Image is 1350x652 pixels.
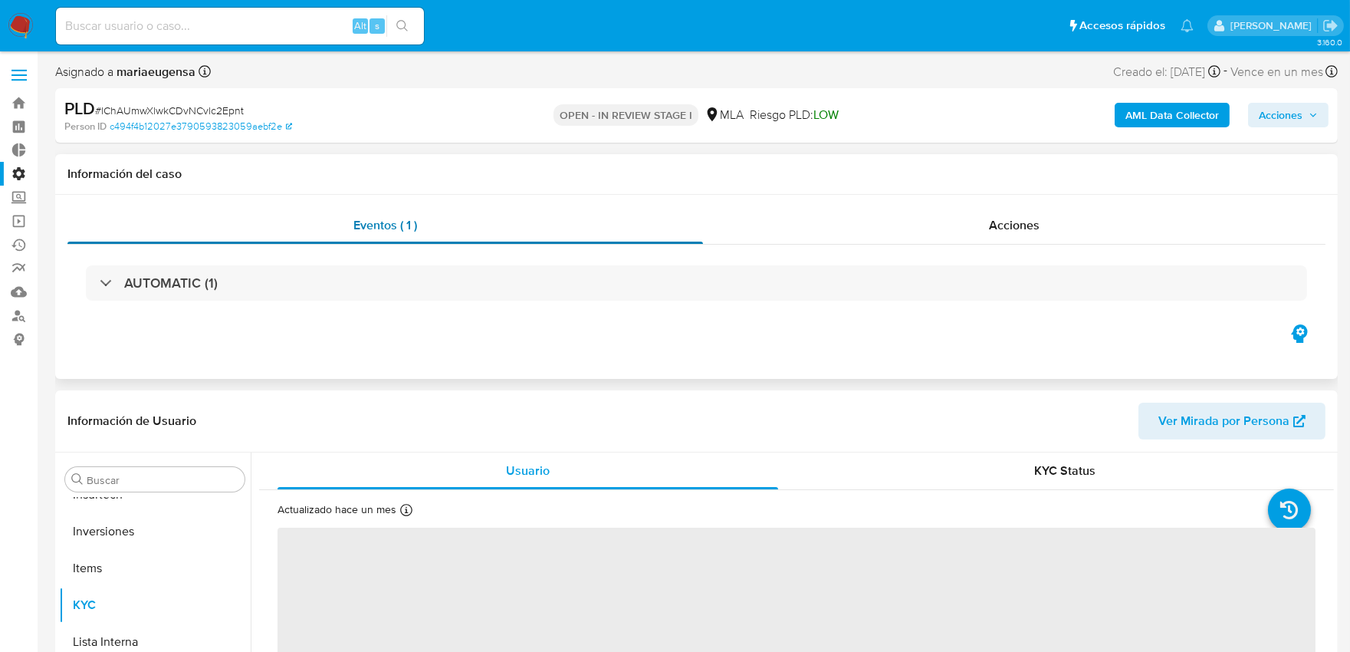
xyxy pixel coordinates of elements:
a: Salir [1322,18,1339,34]
a: c494f4b12027e3790593823059aebf2e [110,120,292,133]
b: PLD [64,96,95,120]
h3: AUTOMATIC (1) [124,275,218,291]
span: KYC Status [1035,462,1096,479]
p: OPEN - IN REVIEW STAGE I [553,104,698,126]
h1: Información de Usuario [67,413,196,429]
a: Notificaciones [1181,19,1194,32]
b: AML Data Collector [1125,103,1219,127]
p: sandra.chabay@mercadolibre.com [1230,18,1317,33]
button: Acciones [1248,103,1329,127]
button: AML Data Collector [1115,103,1230,127]
button: Inversiones [59,513,251,550]
button: Ver Mirada por Persona [1138,403,1325,440]
span: Acciones [1259,103,1302,127]
button: search-icon [386,15,418,37]
b: Person ID [64,120,107,133]
span: Asignado a [55,64,195,81]
span: LOW [813,106,839,123]
b: mariaeugensa [113,63,195,81]
span: Riesgo PLD: [750,107,839,123]
input: Buscar usuario o caso... [56,16,424,36]
h1: Información del caso [67,166,1325,182]
div: MLA [705,107,744,123]
span: Vence en un mes [1230,64,1323,81]
button: KYC [59,587,251,624]
div: AUTOMATIC (1) [86,265,1307,301]
input: Buscar [87,473,238,487]
span: Ver Mirada por Persona [1158,403,1289,440]
span: Accesos rápidos [1079,18,1165,34]
button: Items [59,550,251,587]
span: - [1224,61,1227,82]
span: Alt [354,18,366,33]
span: Usuario [506,462,550,479]
p: Actualizado hace un mes [278,502,396,517]
span: Acciones [989,216,1040,234]
span: # lChAUmwXlwkCDvNCvlc2Epnt [95,103,244,118]
button: Buscar [71,473,84,486]
div: Creado el: [DATE] [1113,61,1220,82]
span: s [375,18,379,33]
span: Eventos ( 1 ) [353,216,417,234]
